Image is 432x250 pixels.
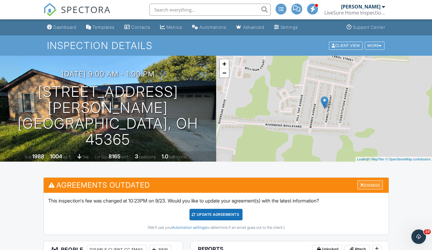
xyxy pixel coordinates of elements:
div: Automations [199,25,226,30]
a: Automations (Basic) [189,22,229,33]
a: © OpenStreetMap contributors [385,157,430,161]
div: Advanced [243,25,264,30]
div: 1.0 [162,153,168,160]
div: 1988 [32,153,44,160]
div: [PERSON_NAME] [341,4,380,10]
div: Dismiss [357,180,383,190]
div: 8165 [109,153,121,160]
a: Support Center [344,22,388,33]
h1: [STREET_ADDRESS][PERSON_NAME] [GEOGRAPHIC_DATA], OH 45365 [10,84,206,148]
h3: Agreements Outdated [44,178,389,192]
div: More [365,41,384,50]
span: bathrooms [169,155,186,159]
h1: Inspection Details [47,40,385,51]
div: Contacts [131,25,150,30]
span: SPECTORA [61,3,111,16]
a: Metrics [158,22,185,33]
div: Dashboard [53,25,76,30]
div: Update Agreements [189,209,243,220]
span: 10 [424,229,431,234]
span: bedrooms [139,155,156,159]
div: Support Center [353,25,385,30]
span: Lot Size [95,155,108,159]
div: Templates [92,25,115,30]
div: 1004 [50,153,62,160]
div: Metrics [166,25,182,30]
span: Built [25,155,31,159]
iframe: Intercom live chat [411,229,426,244]
span: sq.ft. [122,155,129,159]
img: The Best Home Inspection Software - Spectora [43,3,57,16]
a: Dashboard [45,22,79,33]
a: Zoom in [220,59,229,68]
div: This inspection's fee was changed at 10:23PM on 9/23. Would you like to update your agreement(s) ... [44,193,389,235]
a: Automation settings [172,225,206,230]
div: Settings [280,25,298,30]
h3: [DATE] 9:00 am - 1:00 pm [62,70,155,78]
a: Advanced [234,22,267,33]
a: Settings [272,22,300,33]
a: Zoom out [220,68,229,77]
a: Contacts [122,22,153,33]
a: Templates [84,22,117,33]
div: Client View [329,41,363,50]
a: SPECTORA [43,8,111,21]
div: LiveSure Home Inspections [324,10,385,16]
div: | [356,157,432,162]
a: Client View [328,43,364,48]
a: Leaflet [357,157,367,161]
a: © MapTiler [368,157,384,161]
span: sq. ft. [63,155,72,159]
input: Search everything... [149,4,271,16]
span: slab [82,155,89,159]
div: (We'll use your to determine if an email goes out to the client.) [48,225,384,230]
div: 3 [135,153,138,160]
